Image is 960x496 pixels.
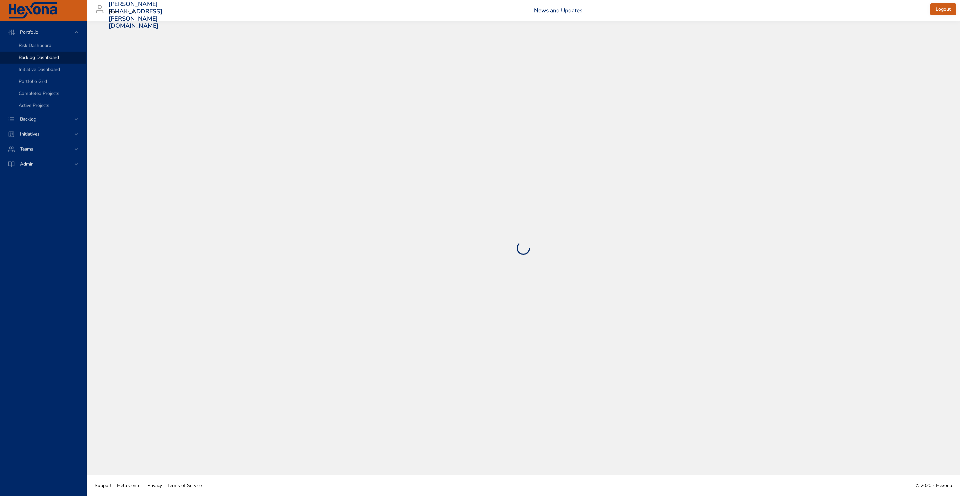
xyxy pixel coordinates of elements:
a: Privacy [145,478,165,493]
span: Initiatives [15,131,45,137]
h3: [PERSON_NAME][EMAIL_ADDRESS][PERSON_NAME][DOMAIN_NAME] [109,1,162,29]
a: Support [92,478,114,493]
a: Help Center [114,478,145,493]
span: Teams [15,146,39,152]
div: Raintree [109,7,137,17]
span: Logout [936,5,951,14]
span: Risk Dashboard [19,42,51,49]
span: Backlog Dashboard [19,54,59,61]
span: Active Projects [19,102,49,109]
span: Support [95,482,112,489]
span: Backlog [15,116,42,122]
span: Help Center [117,482,142,489]
span: Initiative Dashboard [19,66,60,73]
button: Logout [930,3,956,16]
img: Hexona [8,2,58,19]
span: Privacy [147,482,162,489]
span: © 2020 - Hexona [916,482,952,489]
span: Admin [15,161,39,167]
span: Portfolio [15,29,44,35]
span: Portfolio Grid [19,78,47,85]
span: Terms of Service [167,482,202,489]
a: News and Updates [534,7,582,14]
span: Completed Projects [19,90,59,97]
a: Terms of Service [165,478,204,493]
